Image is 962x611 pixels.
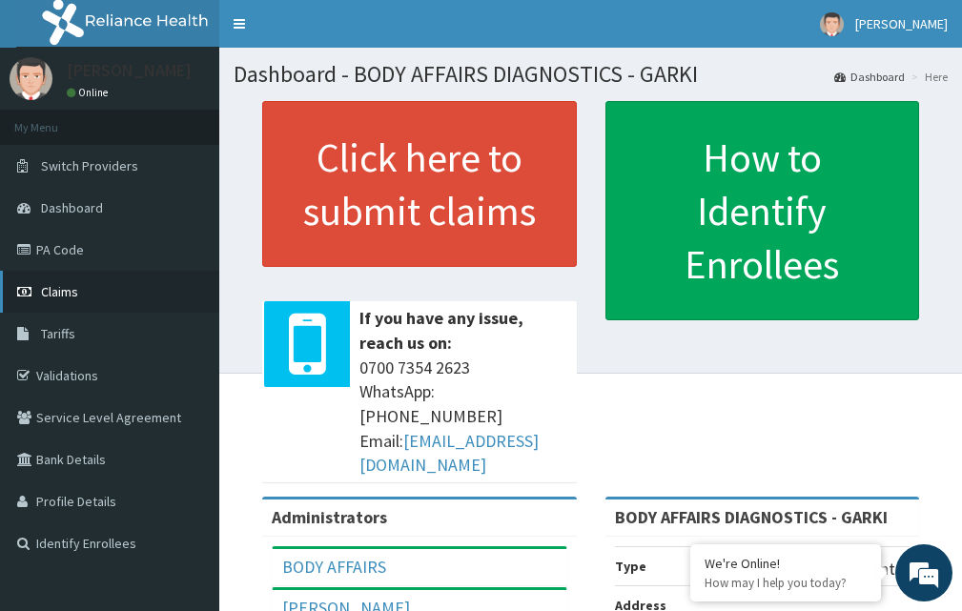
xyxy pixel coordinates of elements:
li: Here [907,69,948,85]
a: Dashboard [834,69,905,85]
span: Dashboard [41,199,103,216]
span: Claims [41,283,78,300]
a: Online [67,86,113,99]
p: [PERSON_NAME] [67,62,192,79]
span: [PERSON_NAME] [855,15,948,32]
a: [EMAIL_ADDRESS][DOMAIN_NAME] [359,430,539,477]
span: Tariffs [41,325,75,342]
span: We're online! [111,184,263,377]
strong: BODY AFFAIRS DIAGNOSTICS - GARKI [615,506,888,528]
a: How to Identify Enrollees [605,101,920,320]
span: 0700 7354 2623 WhatsApp: [PHONE_NUMBER] Email: [359,356,567,479]
a: Click here to submit claims [262,101,577,267]
p: How may I help you today? [705,575,867,591]
img: d_794563401_company_1708531726252_794563401 [35,95,77,143]
div: We're Online! [705,555,867,572]
a: BODY AFFAIRS [282,556,386,578]
h1: Dashboard - BODY AFFAIRS DIAGNOSTICS - GARKI [234,62,948,87]
span: Switch Providers [41,157,138,174]
img: User Image [10,57,52,100]
b: If you have any issue, reach us on: [359,307,523,354]
b: Administrators [272,506,387,528]
div: Chat with us now [99,107,320,132]
img: User Image [820,12,844,36]
b: Type [615,558,646,575]
textarea: Type your message and hit 'Enter' [10,408,363,475]
div: Minimize live chat window [313,10,358,55]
